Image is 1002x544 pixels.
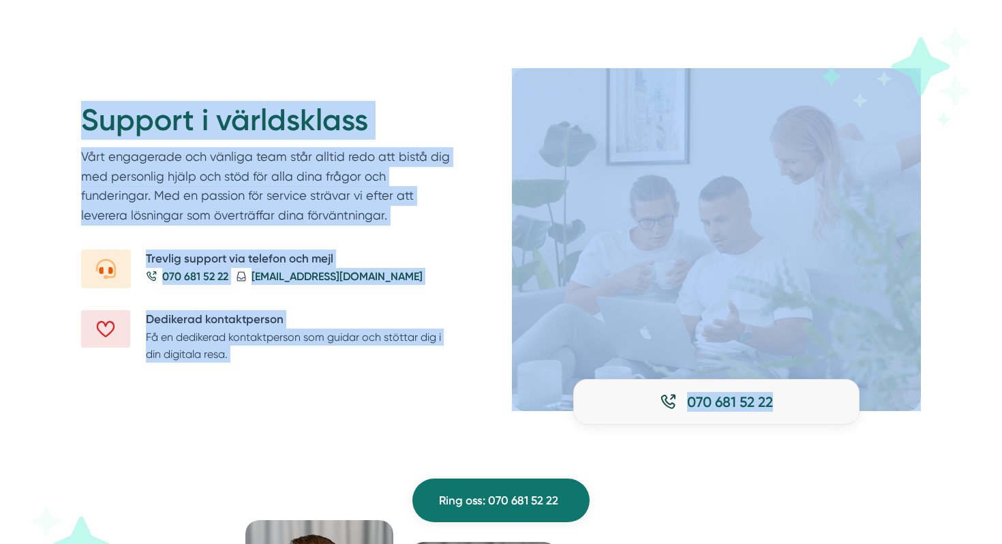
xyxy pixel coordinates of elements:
[146,268,229,285] a: 070 681 52 22
[512,68,921,411] img: Personal på Smartproduktion
[81,101,457,147] h2: Support i världsklass
[146,250,457,268] h5: Trevlig support via telefon och mejl
[237,268,423,285] a: [EMAIL_ADDRESS][DOMAIN_NAME]
[687,392,773,412] span: 070 681 52 22
[162,268,228,285] span: 070 681 52 22
[81,147,457,232] p: Vårt engagerade och vänliga team står alltid redo att bistå dig med personlig hjälp och stöd för ...
[146,329,457,363] p: Få en dedikerad kontaktperson som guidar och stöttar dig i din digitala resa.
[412,479,590,522] a: Ring oss: 070 681 52 22
[439,492,558,510] span: Ring oss: 070 681 52 22
[146,310,457,329] h5: Dedikerad kontaktperson
[573,379,860,425] a: 070 681 52 22
[252,268,423,285] span: [EMAIL_ADDRESS][DOMAIN_NAME]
